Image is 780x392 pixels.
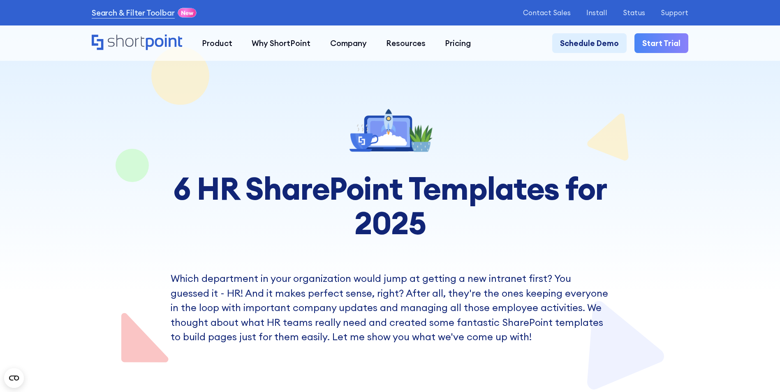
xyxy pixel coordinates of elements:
[435,33,481,53] a: Pricing
[586,9,607,16] a: Install
[330,37,367,49] div: Company
[4,368,24,388] button: Open CMP widget
[202,37,232,49] div: Product
[173,168,607,242] strong: 6 HR SharePoint Templates for 2025
[252,37,310,49] div: Why ShortPoint
[320,33,376,53] a: Company
[376,33,435,53] a: Resources
[552,33,627,53] a: Schedule Demo
[661,9,688,16] a: Support
[739,353,780,392] iframe: Chat Widget
[523,9,571,16] a: Contact Sales
[634,33,688,53] a: Start Trial
[92,35,183,51] a: Home
[192,33,242,53] a: Product
[386,37,426,49] div: Resources
[171,271,609,344] p: Which department in your organization would jump at getting a new intranet first? You guessed it ...
[623,9,645,16] a: Status
[445,37,471,49] div: Pricing
[242,33,320,53] a: Why ShortPoint
[92,7,175,18] a: Search & Filter Toolbar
